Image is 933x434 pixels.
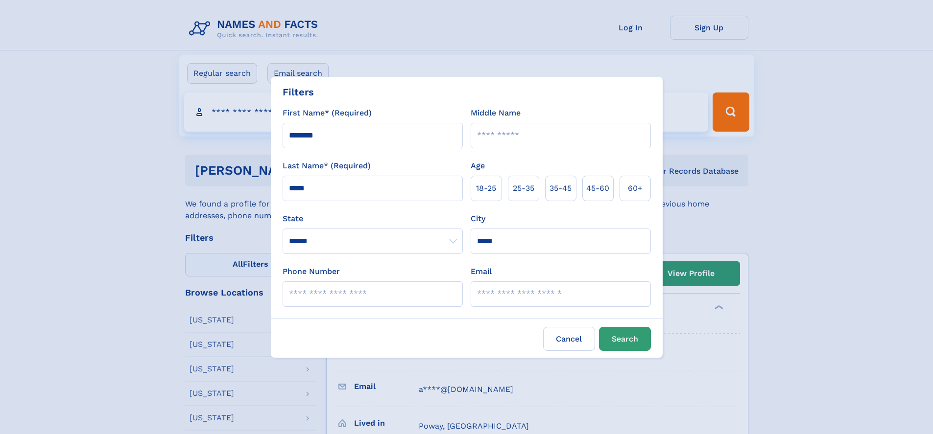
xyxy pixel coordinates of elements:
[550,183,572,194] span: 35‑45
[586,183,609,194] span: 45‑60
[476,183,496,194] span: 18‑25
[543,327,595,351] label: Cancel
[513,183,534,194] span: 25‑35
[283,85,314,99] div: Filters
[471,160,485,172] label: Age
[599,327,651,351] button: Search
[471,107,521,119] label: Middle Name
[471,266,492,277] label: Email
[283,160,371,172] label: Last Name* (Required)
[283,107,372,119] label: First Name* (Required)
[471,213,485,225] label: City
[628,183,643,194] span: 60+
[283,266,340,277] label: Phone Number
[283,213,463,225] label: State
